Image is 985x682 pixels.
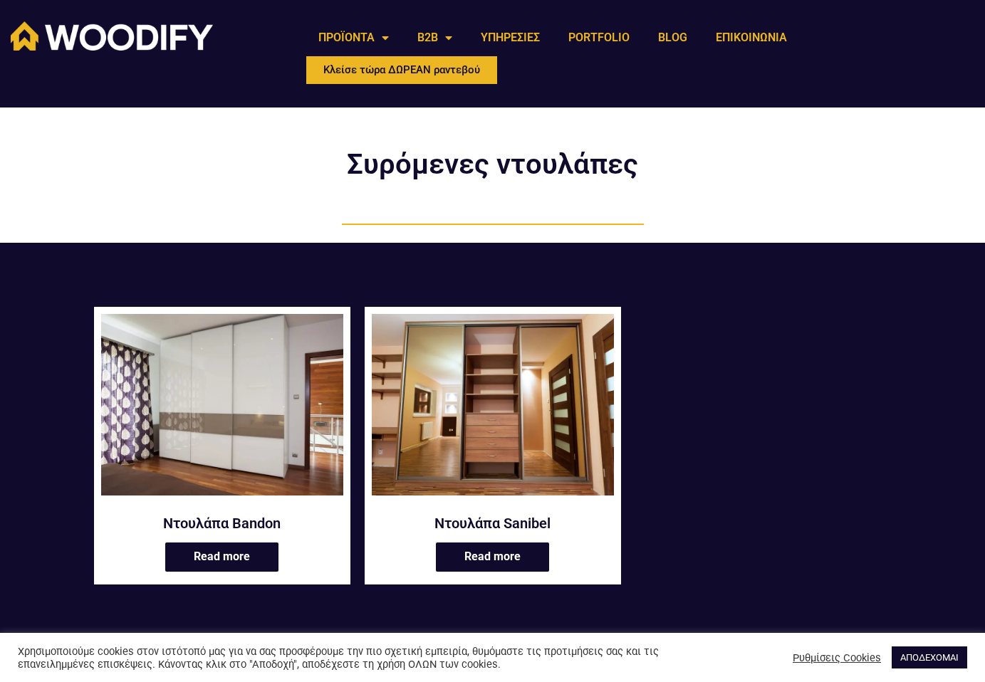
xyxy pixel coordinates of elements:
[702,21,801,54] a: ΕΠΙΚΟΙΝΩΝΙΑ
[436,542,549,572] a: Read more about “Ντουλάπα Sanibel”
[165,542,278,572] a: Read more about “Ντουλάπα Bandon”
[101,514,343,533] a: Ντουλάπα Bandon
[323,65,480,75] span: Κλείσε τώρα ΔΩΡΕΑΝ ραντεβού
[11,21,213,51] img: Woodify
[403,21,467,54] a: B2B
[554,21,644,54] a: PORTFOLIO
[372,514,614,533] a: Ντουλάπα Sanibel
[892,646,967,668] a: ΑΠΟΔΕΧΟΜΑΙ
[372,314,614,505] a: Ντουλάπα Sanibel
[304,21,801,54] nav: Menu
[304,21,403,54] a: ΠΡΟΪΟΝΤΑ
[467,21,554,54] a: ΥΠΗΡΕΣΙΕΣ
[644,21,702,54] a: BLOG
[322,150,664,179] h2: Συρόμενες ντουλάπες
[101,314,343,505] a: Ντουλάπα Bandon
[18,645,682,671] div: Χρησιμοποιούμε cookies στον ιστότοπό μας για να σας προσφέρουμε την πιο σχετική εμπειρία, θυμόμασ...
[304,54,499,86] a: Κλείσε τώρα ΔΩΡΕΑΝ ραντεβού
[793,651,881,664] a: Ρυθμίσεις Cookies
